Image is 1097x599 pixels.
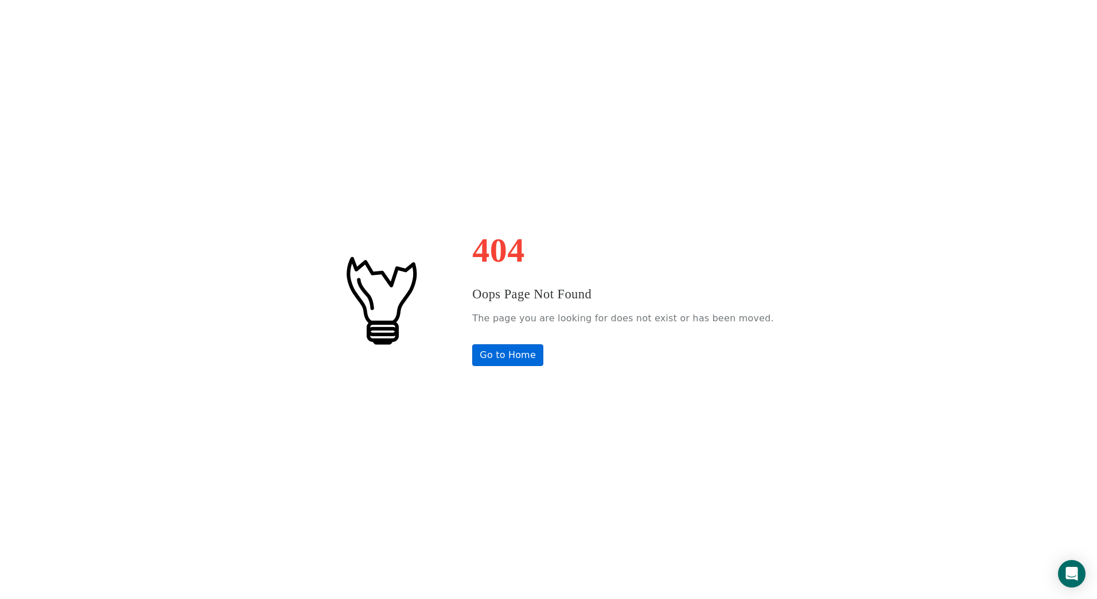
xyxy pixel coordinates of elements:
[472,344,543,366] a: Go to Home
[1058,560,1086,588] div: Open Intercom Messenger
[472,285,773,304] h3: Oops Page Not Found
[323,242,438,357] img: #
[472,233,773,267] h1: 404
[472,310,773,327] p: The page you are looking for does not exist or has been moved.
